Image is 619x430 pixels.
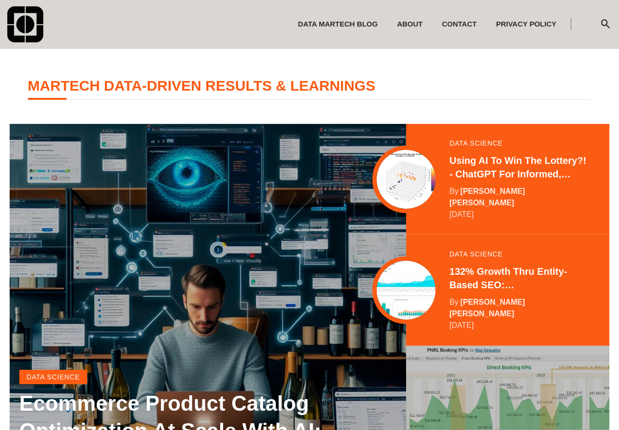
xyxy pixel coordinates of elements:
span: by [449,187,459,195]
h4: MarTech Data-Driven Results & Learnings [28,78,592,100]
a: data science [19,370,87,384]
a: [PERSON_NAME] [PERSON_NAME] [449,298,525,318]
a: 132% Growth thru Entity-Based SEO: [DOMAIN_NAME]'s Data-Driven SEO Audit & Optimization Plan [449,265,590,292]
time: May 25 2024 [449,320,474,331]
a: data science [449,251,503,257]
a: Using AI to Win the Lottery?! - ChatGPT for Informed, Adaptable Decision-Making [449,154,590,181]
img: comando-590 [7,6,43,42]
a: [PERSON_NAME] [PERSON_NAME] [449,187,525,207]
iframe: Chat Widget [571,384,619,430]
a: data science [449,140,503,147]
span: by [449,298,459,306]
time: August 29 2024 [449,209,474,220]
